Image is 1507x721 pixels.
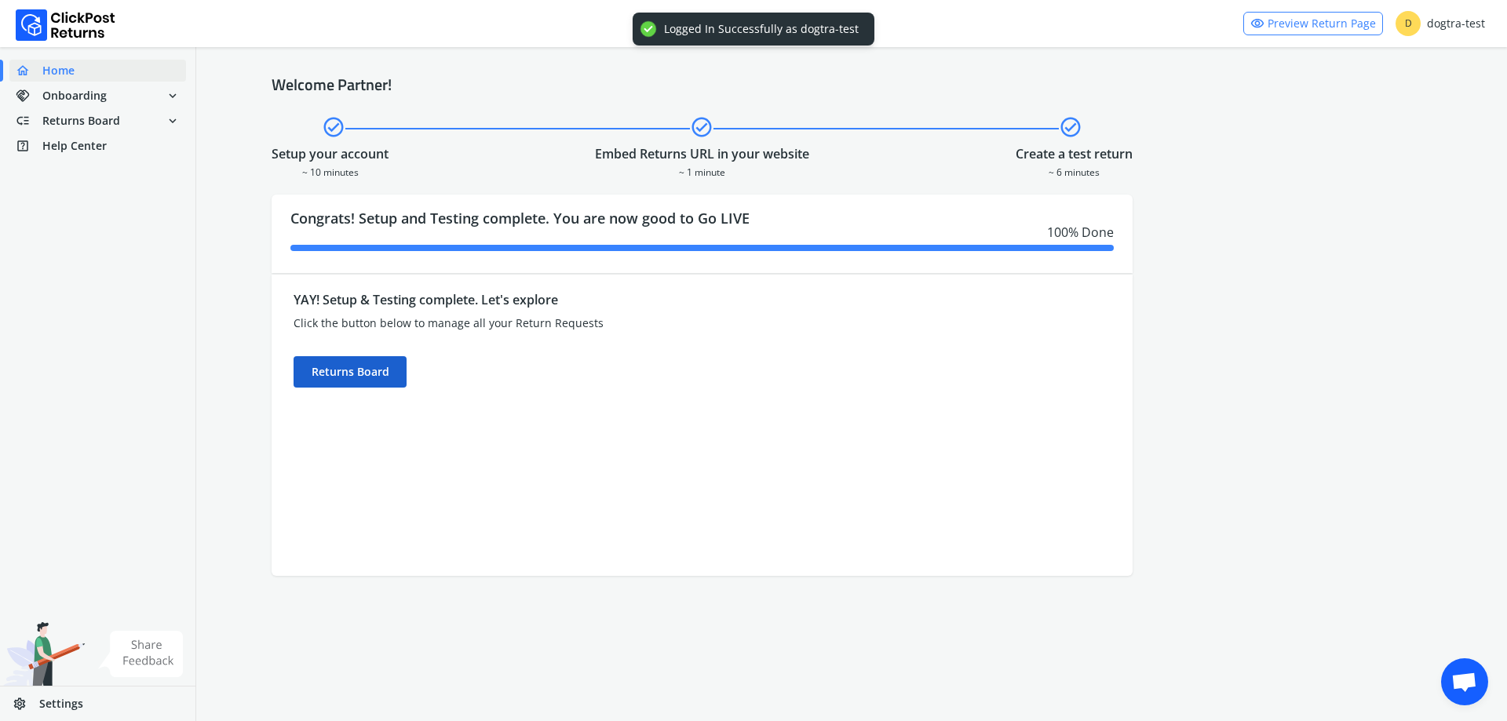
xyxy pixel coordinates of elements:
span: help_center [16,135,42,157]
h4: Welcome Partner! [272,75,1432,94]
img: share feedback [98,631,184,677]
img: Logo [16,9,115,41]
span: home [16,60,42,82]
span: visibility [1250,13,1264,35]
div: Embed Returns URL in your website [595,144,809,163]
span: Home [42,63,75,78]
div: Create a test return [1016,144,1133,163]
div: Congrats! Setup and Testing complete. You are now good to Go LIVE [272,195,1133,273]
a: help_centerHelp Center [9,135,186,157]
span: handshake [16,85,42,107]
div: 100 % Done [290,223,1114,242]
div: Click the button below to manage all your Return Requests [294,315,895,331]
span: check_circle [1059,113,1082,141]
span: expand_more [166,110,180,132]
span: check_circle [690,113,713,141]
a: visibilityPreview Return Page [1243,12,1383,35]
span: Onboarding [42,88,107,104]
div: Returns Board [294,356,407,388]
div: ~ 1 minute [595,163,809,179]
div: Logged In Successfully as dogtra-test [664,22,859,36]
span: Help Center [42,138,107,154]
div: dogtra-test [1396,11,1485,36]
a: Open chat [1441,658,1488,705]
span: low_priority [16,110,42,132]
span: expand_more [166,85,180,107]
div: ~ 6 minutes [1016,163,1133,179]
div: ~ 10 minutes [272,163,389,179]
span: check_circle [322,113,345,141]
span: D [1396,11,1421,36]
a: homeHome [9,60,186,82]
div: Setup your account [272,144,389,163]
span: Settings [39,696,83,712]
span: settings [13,693,39,715]
span: Returns Board [42,113,120,129]
div: YAY! Setup & Testing complete. Let's explore [294,290,895,309]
